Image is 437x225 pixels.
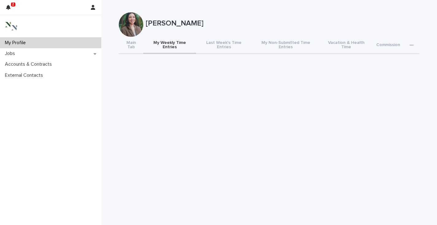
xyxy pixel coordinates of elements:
p: External Contacts [2,72,48,78]
button: Last Week's Time Entries [196,37,252,54]
p: My Profile [2,40,31,46]
p: [PERSON_NAME] [146,19,417,28]
button: My Non-Submitted Time Entries [252,37,320,54]
div: 2 [6,4,14,15]
button: My Weekly Time Entries [143,37,196,54]
p: Jobs [2,51,20,56]
img: 3bAFpBnQQY6ys9Fa9hsD [5,20,17,32]
button: Vacation & Health Time [320,37,373,54]
p: Accounts & Contracts [2,61,57,67]
button: Main Tab [119,37,143,54]
button: Commission [373,37,404,54]
p: 2 [12,2,14,6]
